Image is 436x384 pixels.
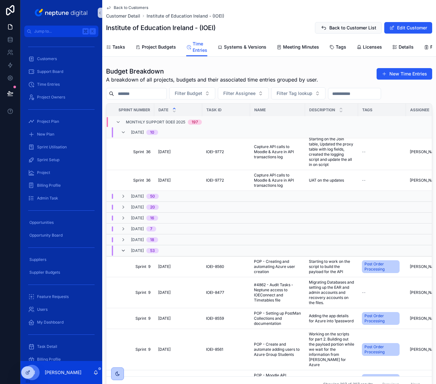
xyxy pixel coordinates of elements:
[37,82,60,87] span: Time Entries
[37,157,59,162] span: Sprint Setup
[114,178,150,183] span: Sprint 36
[399,44,414,50] span: Details
[410,107,429,113] span: Assignee
[37,294,69,299] span: Feature Requests
[309,107,335,113] span: Description
[135,41,176,54] a: Project Budgets
[364,313,397,324] span: Post Order Processing
[150,216,154,221] div: 16
[24,180,98,191] a: Billing Profile
[131,226,144,231] span: [DATE]
[254,342,301,357] span: POP - Create and automate adding users to Azure Group Students
[37,307,48,312] span: Users
[112,44,125,50] span: Tasks
[34,29,80,34] span: Jump to...
[186,38,207,57] a: Time Entries
[384,22,432,34] button: Edit Customer
[254,144,301,160] span: Capture API calls to Moodle & Azure in API transactions log
[206,178,224,183] span: IOEI-9772
[24,167,98,178] a: Project
[24,354,98,365] a: Billing Profile
[193,41,207,53] span: Time Entries
[29,233,63,238] span: Opportunity Board
[24,66,98,77] a: Support Board
[45,369,81,376] p: [PERSON_NAME]
[364,262,397,272] span: Post Order Processing
[29,270,60,275] span: Supplier Budgets
[114,316,150,321] span: Sprint 9
[37,320,64,325] span: My Dashboard
[309,332,354,367] span: Working on the scripts for part 2. Building out the payload portion while we wait for the informa...
[37,145,67,150] span: Sprint Utilisation
[37,344,57,349] span: Task Detail
[206,107,222,113] span: Task ID
[24,26,98,37] button: Jump to...K
[362,260,400,273] a: Post Order Processing
[223,90,256,97] span: Filter Assignee
[283,44,319,50] span: Meeting Minutes
[106,67,318,76] h1: Budget Breakdown
[114,347,150,352] span: Sprint 9
[24,267,98,278] a: Supplier Budgets
[24,341,98,352] a: Task Detail
[24,53,98,65] a: Customers
[90,29,95,34] span: K
[309,313,354,324] span: Adding the app details for Azure into 1password
[377,68,432,80] a: New Time Entries
[392,41,414,54] a: Details
[106,13,140,19] a: Customer Detail
[309,137,354,167] span: Starting on the Join table, Updated the proxy table with log fields, created the logging script a...
[24,141,98,153] a: Sprint Utilisation
[24,192,98,204] a: Admin Task
[24,304,98,315] a: Users
[24,230,98,241] a: Opportunity Board
[29,257,46,262] span: Suppliers
[37,56,57,61] span: Customers
[24,154,98,166] a: Sprint Setup
[362,149,366,154] span: --
[24,254,98,265] a: Suppliers
[114,264,150,269] span: Sprint 9
[254,282,301,303] span: #4862 - Audit Tasks - Neptune access to IOEConnect and Timetables file
[24,291,98,302] a: Feature Requests
[150,130,154,135] div: 10
[362,290,366,295] span: --
[329,25,376,31] span: Back to Customer List
[206,264,224,269] span: IOEI-8560
[37,170,50,175] span: Project
[309,259,354,274] span: Starting to work on the script to build the payload for the API
[37,196,58,201] span: Admin Task
[224,44,266,50] span: Systems & Versions
[271,87,325,99] button: Select Button
[20,37,102,361] div: scrollable content
[356,41,382,54] a: Licenses
[24,129,98,140] a: New Plan
[277,90,312,97] span: Filter Tag lookup
[254,107,266,113] span: Name
[106,76,318,83] span: A breakdown of all projects, budgets and their associated time entries grouped by user.
[364,344,397,355] span: Post Order Processing
[24,91,98,103] a: Project Owners
[106,5,148,10] a: Back to Customers
[218,87,269,99] button: Select Button
[175,90,202,97] span: Filter Budget
[131,237,144,242] span: [DATE]
[150,194,155,199] div: 50
[24,217,98,228] a: Opportunities
[131,130,144,135] span: [DATE]
[150,248,155,253] div: 53
[114,5,148,10] span: Back to Customers
[131,216,144,221] span: [DATE]
[169,87,215,99] button: Select Button
[218,41,266,54] a: Systems & Versions
[114,290,150,295] span: Sprint 9
[158,107,168,113] span: Date
[254,173,301,188] span: Capture API calls to Moodle & Azure in API transactions log
[192,120,198,125] div: 197
[158,149,171,154] span: [DATE]
[147,13,224,19] a: Institute of Education Ireland - (IOEI)
[362,107,372,113] span: Tags
[142,44,176,50] span: Project Budgets
[362,178,366,183] span: --
[37,183,61,188] span: Billing Profile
